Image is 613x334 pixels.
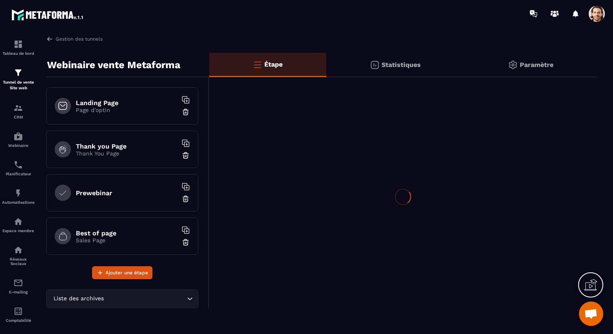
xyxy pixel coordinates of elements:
h6: Best of page [76,229,177,237]
h6: Thank you Page [76,142,177,150]
img: automations [13,217,23,226]
a: formationformationTunnel de vente Site web [2,62,34,97]
img: trash [182,238,190,246]
a: Gestion des tunnels [46,35,103,43]
a: automationsautomationsAutomatisations [2,182,34,211]
p: Planificateur [2,172,34,176]
h6: Prewebinar [76,189,177,197]
p: Automatisations [2,200,34,205]
a: emailemailE-mailing [2,272,34,300]
a: Ouvrir le chat [579,302,603,326]
p: Thank You Page [76,150,177,157]
img: automations [13,188,23,198]
p: Statistiques [382,61,421,69]
p: Réseaux Sociaux [2,257,34,266]
p: E-mailing [2,290,34,294]
p: CRM [2,115,34,119]
img: stats.20deebd0.svg [370,60,379,70]
input: Search for option [105,294,185,303]
span: Ajouter une étape [105,269,148,277]
a: social-networksocial-networkRéseaux Sociaux [2,239,34,272]
a: automationsautomationsWebinaire [2,125,34,154]
p: Tunnel de vente Site web [2,80,34,91]
img: social-network [13,245,23,255]
a: automationsautomationsEspace membre [2,211,34,239]
p: Étape [264,60,283,68]
img: formation [13,39,23,49]
img: formation [13,103,23,113]
a: schedulerschedulerPlanificateur [2,154,34,182]
img: accountant [13,306,23,316]
p: Sales Page [76,237,177,243]
img: arrow [46,35,54,43]
a: formationformationCRM [2,97,34,125]
p: Tableau de bord [2,51,34,56]
a: accountantaccountantComptabilité [2,300,34,329]
img: email [13,278,23,288]
img: automations [13,131,23,141]
img: trash [182,195,190,203]
p: Paramètre [520,61,553,69]
img: bars-o.4a397970.svg [253,60,262,69]
a: formationformationTableau de bord [2,33,34,62]
span: Liste des archives [51,294,105,303]
img: scheduler [13,160,23,170]
p: Espace membre [2,228,34,233]
img: trash [182,108,190,116]
img: trash [182,151,190,159]
p: Webinaire [2,143,34,148]
p: Webinaire vente Metaforma [47,57,180,73]
p: Comptabilité [2,318,34,323]
img: formation [13,68,23,78]
h6: Landing Page [76,99,177,107]
img: logo [11,7,84,22]
p: Page d'optin [76,107,177,113]
img: setting-gr.5f69749f.svg [508,60,518,70]
div: Search for option [46,289,198,308]
button: Ajouter une étape [92,266,152,279]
